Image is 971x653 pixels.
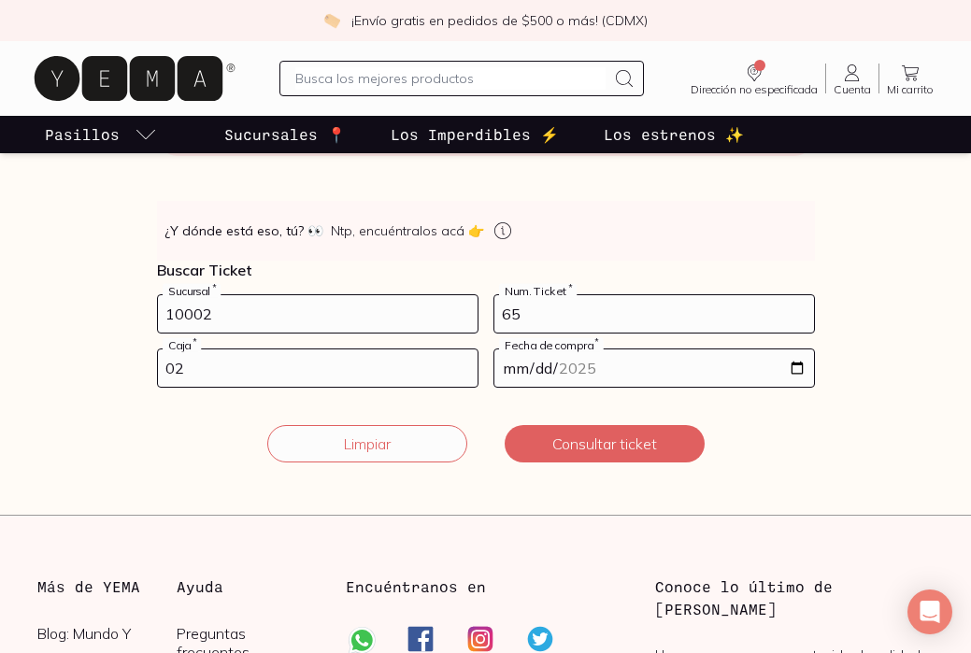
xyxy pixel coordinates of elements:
label: Caja [163,338,201,352]
span: Dirección no especificada [691,84,818,95]
a: Dirección no especificada [683,62,825,95]
p: Sucursales 📍 [224,123,346,146]
a: Mi carrito [879,62,941,95]
span: 👀 [307,221,323,240]
a: Sucursales 📍 [221,116,350,153]
div: Open Intercom Messenger [907,589,952,634]
a: Los Imperdibles ⚡️ [387,116,563,153]
input: Busca los mejores productos [295,67,606,90]
input: 03 [158,349,478,387]
label: Num. Ticket [499,284,577,298]
h3: Encuéntranos en [346,575,486,598]
p: Los Imperdibles ⚡️ [391,123,559,146]
input: 123 [494,295,814,333]
a: pasillo-todos-link [41,116,161,153]
strong: ¿Y dónde está eso, tú? [164,221,323,240]
a: Blog: Mundo Y [37,624,177,643]
label: Sucursal [163,284,221,298]
span: Ntp, encuéntralos acá 👉 [331,221,484,240]
img: check [323,12,340,29]
button: Consultar ticket [505,425,705,462]
p: Pasillos [45,123,120,146]
a: Los estrenos ✨ [600,116,748,153]
p: ¡Envío gratis en pedidos de $500 o más! (CDMX) [351,11,648,30]
button: Limpiar [267,425,467,462]
a: Cuenta [826,62,878,95]
h3: Más de YEMA [37,575,177,598]
p: Buscar Ticket [157,261,815,279]
input: 14-05-2023 [494,349,814,387]
label: Fecha de compra [499,338,604,352]
input: 728 [158,295,478,333]
p: Los estrenos ✨ [604,123,744,146]
span: Cuenta [834,84,871,95]
h3: Ayuda [177,575,316,598]
h3: Conoce lo último de [PERSON_NAME] [655,575,934,620]
span: Mi carrito [887,84,934,95]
